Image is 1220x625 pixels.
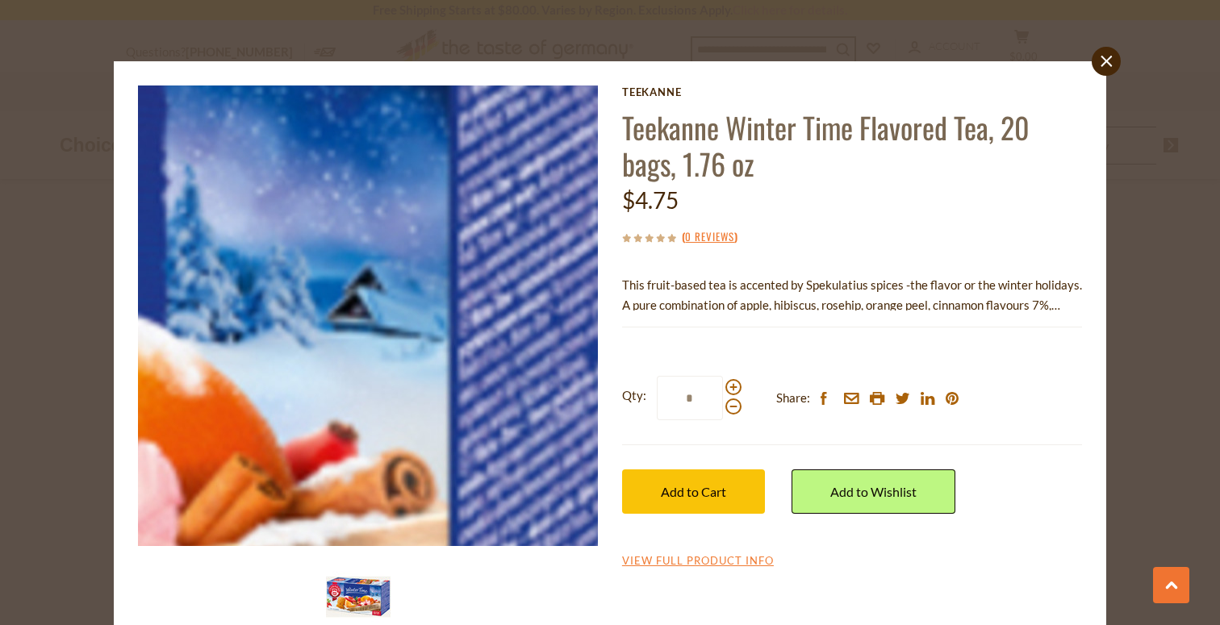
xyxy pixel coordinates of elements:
p: This fruit-based tea is accented by Spekulatius spices -the flavor or the winter holidays. A pure... [622,275,1082,315]
span: Share: [776,388,810,408]
span: Add to Cart [661,484,726,499]
button: Add to Cart [622,469,765,514]
a: Teekanne [622,85,1082,98]
strong: Qty: [622,385,646,406]
a: 0 Reviews [685,228,734,246]
a: View Full Product Info [622,554,774,569]
span: $4.75 [622,186,679,214]
span: ( ) [682,228,737,244]
input: Qty: [657,376,723,420]
a: Teekanne Winter Time Flavored Tea, 20 bags, 1.76 oz [622,106,1030,185]
a: Add to Wishlist [792,469,955,514]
